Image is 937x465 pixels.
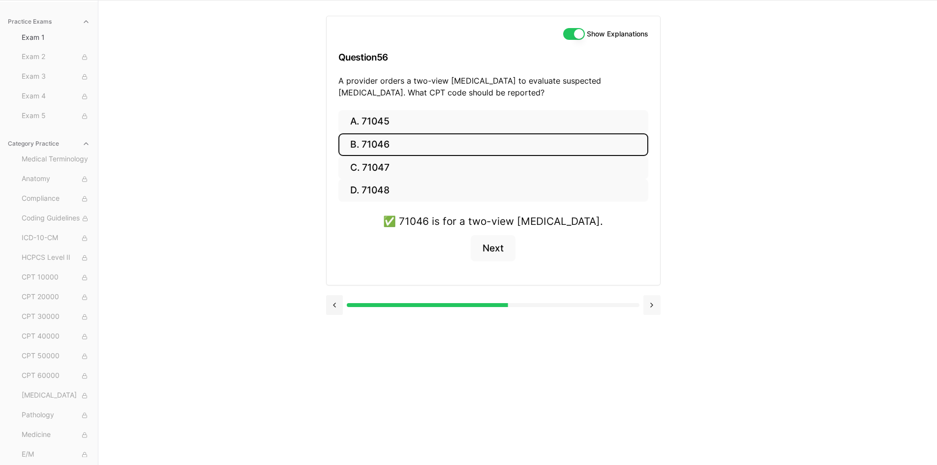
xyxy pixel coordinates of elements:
span: Exam 2 [22,52,90,62]
h3: Question 56 [338,43,648,72]
button: Exam 1 [18,30,94,45]
button: Coding Guidelines [18,211,94,226]
span: Exam 5 [22,111,90,122]
button: Compliance [18,191,94,207]
button: CPT 20000 [18,289,94,305]
button: B. 71046 [338,133,648,156]
span: Exam 4 [22,91,90,102]
label: Show Explanations [587,31,648,37]
button: Next [471,235,515,262]
span: CPT 50000 [22,351,90,362]
button: Medicine [18,427,94,443]
button: C. 71047 [338,156,648,179]
button: CPT 40000 [18,329,94,344]
button: Category Practice [4,136,94,152]
button: Anatomy [18,171,94,187]
button: Pathology [18,407,94,423]
span: Coding Guidelines [22,213,90,224]
button: CPT 10000 [18,270,94,285]
button: D. 71048 [338,179,648,202]
button: Exam 2 [18,49,94,65]
span: Medical Terminology [22,154,90,165]
button: Exam 3 [18,69,94,85]
span: CPT 30000 [22,311,90,322]
button: Exam 4 [18,89,94,104]
button: CPT 30000 [18,309,94,325]
span: CPT 20000 [22,292,90,303]
span: [MEDICAL_DATA] [22,390,90,401]
button: [MEDICAL_DATA] [18,388,94,403]
span: Exam 1 [22,32,90,42]
button: Exam 5 [18,108,94,124]
span: Pathology [22,410,90,421]
button: CPT 60000 [18,368,94,384]
button: CPT 50000 [18,348,94,364]
span: HCPCS Level II [22,252,90,263]
button: E/M [18,447,94,463]
button: ICD-10-CM [18,230,94,246]
span: CPT 40000 [22,331,90,342]
span: CPT 60000 [22,371,90,381]
span: E/M [22,449,90,460]
span: Exam 3 [22,71,90,82]
button: A. 71045 [338,110,648,133]
span: Medicine [22,430,90,440]
div: ✅ 71046 is for a two-view [MEDICAL_DATA]. [383,214,603,229]
button: HCPCS Level II [18,250,94,266]
button: Practice Exams [4,14,94,30]
p: A provider orders a two-view [MEDICAL_DATA] to evaluate suspected [MEDICAL_DATA]. What CPT code s... [338,75,648,98]
span: ICD-10-CM [22,233,90,244]
span: CPT 10000 [22,272,90,283]
span: Anatomy [22,174,90,185]
button: Medical Terminology [18,152,94,167]
span: Compliance [22,193,90,204]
